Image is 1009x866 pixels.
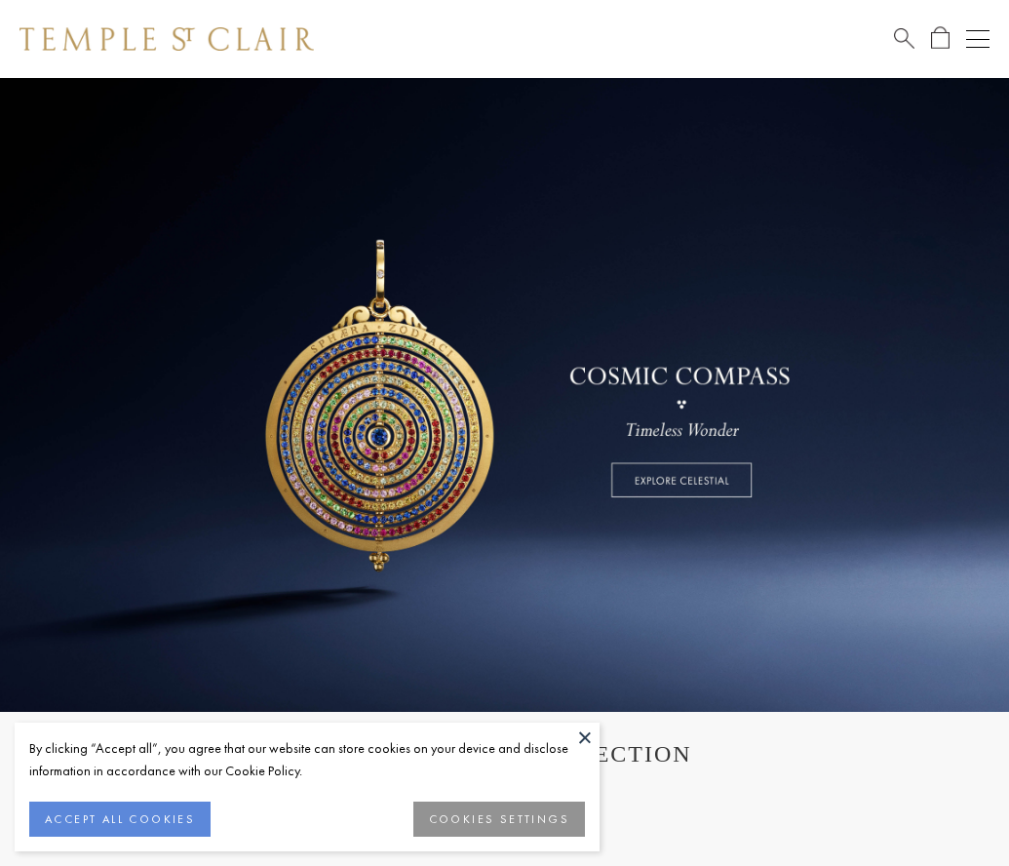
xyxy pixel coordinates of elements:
img: Temple St. Clair [19,27,314,51]
a: Open Shopping Bag [931,26,950,51]
button: Open navigation [966,27,990,51]
div: By clicking “Accept all”, you agree that our website can store cookies on your device and disclos... [29,737,585,782]
button: ACCEPT ALL COOKIES [29,802,211,837]
button: COOKIES SETTINGS [413,802,585,837]
a: Search [894,26,914,51]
